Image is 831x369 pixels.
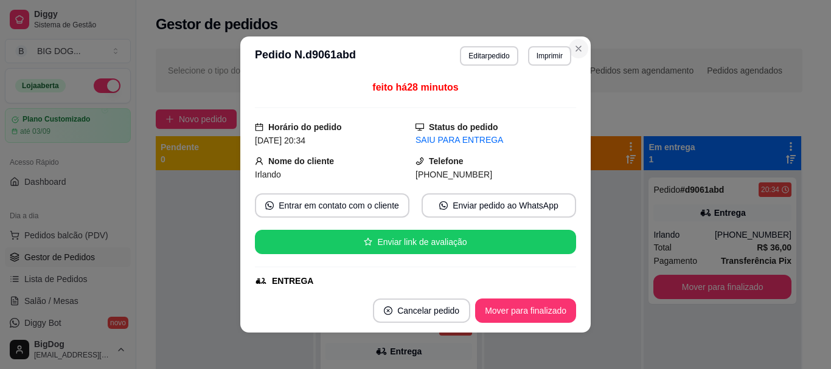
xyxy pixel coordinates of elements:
[528,46,571,66] button: Imprimir
[255,170,281,179] span: Irlando
[475,298,576,323] button: Mover para finalizado
[268,156,334,166] strong: Nome do cliente
[415,157,424,165] span: phone
[415,123,424,131] span: desktop
[255,193,409,218] button: whats-appEntrar em contato com o cliente
[384,306,392,315] span: close-circle
[255,230,576,254] button: starEnviar link de avaliação
[364,238,372,246] span: star
[255,46,356,66] h3: Pedido N. d9061abd
[415,134,576,147] div: SAIU PARA ENTREGA
[429,122,498,132] strong: Status do pedido
[429,156,464,166] strong: Telefone
[255,136,305,145] span: [DATE] 20:34
[372,82,458,92] span: feito há 28 minutos
[255,123,263,131] span: calendar
[460,46,518,66] button: Editarpedido
[268,122,342,132] strong: Horário do pedido
[422,193,576,218] button: whats-appEnviar pedido ao WhatsApp
[373,298,470,323] button: close-circleCancelar pedido
[439,201,448,210] span: whats-app
[255,157,263,165] span: user
[265,201,274,210] span: whats-app
[415,170,492,179] span: [PHONE_NUMBER]
[569,39,588,58] button: Close
[272,275,313,288] div: ENTREGA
